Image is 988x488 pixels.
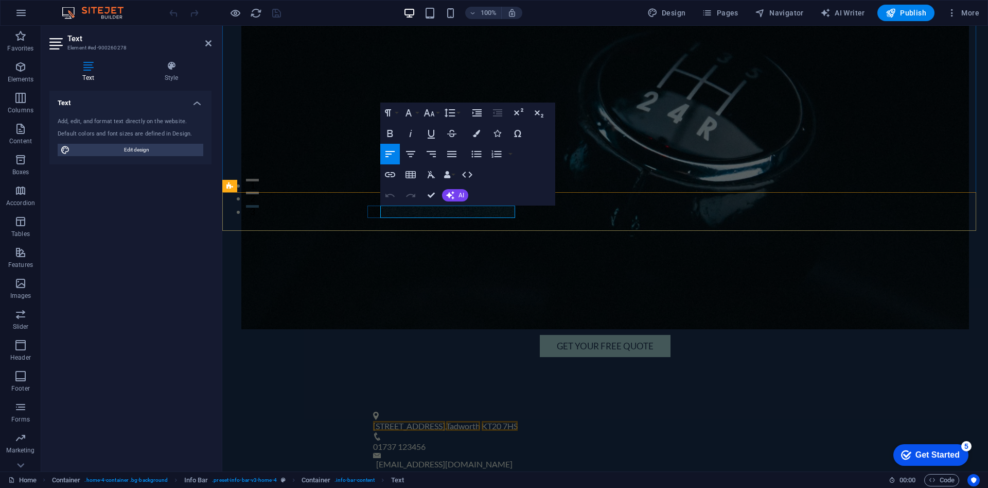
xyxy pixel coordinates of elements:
[6,199,35,207] p: Accordion
[751,5,808,21] button: Navigator
[12,168,29,176] p: Boxes
[151,394,607,407] p: ,
[401,164,420,185] button: Insert Table
[52,474,81,486] span: Click to select. Double-click to edit
[49,91,211,109] h4: Text
[401,185,420,206] button: Redo (Ctrl+Shift+Z)
[929,474,955,486] span: Code
[401,123,420,144] button: Italic (Ctrl+I)
[6,446,34,455] p: Marketing
[73,144,200,156] span: Edit design
[507,8,517,18] i: On resize automatically adjust zoom level to fit chosen device.
[380,185,400,206] button: Undo (Ctrl+Z)
[380,144,400,164] button: Align Left
[8,5,83,27] div: Get Started 5 items remaining, 0% complete
[816,5,869,21] button: AI Writer
[8,474,37,486] a: Click to cancel selection. Double-click to open Pages
[212,474,276,486] span: . preset-info-bar-v3-home-4
[698,5,742,21] button: Pages
[8,261,33,269] p: Features
[250,7,262,19] i: Reload page
[442,189,468,201] button: AI
[481,7,497,19] h6: 100%
[58,130,203,139] div: Default colors and font sizes are defined in Design.
[30,11,75,21] div: Get Started
[58,144,203,156] button: Edit design
[281,477,286,483] i: This element is a customizable preset
[59,7,136,19] img: Editor Logo
[229,7,241,19] button: Click here to leave preview mode and continue editing
[10,354,31,362] p: Header
[334,474,375,486] span: . info-bar-content
[391,474,404,486] span: Click to select. Double-click to edit
[421,164,441,185] button: Clear Formatting
[467,144,486,164] button: Unordered List
[24,166,37,169] button: 2
[820,8,865,18] span: AI Writer
[67,34,211,43] h2: Text
[52,474,404,486] nav: breadcrumb
[442,103,462,123] button: Line Height
[58,117,203,126] div: Add, edit, and format text directly on the website.
[401,144,420,164] button: Align Center
[154,433,290,443] a: [EMAIL_ADDRESS][DOMAIN_NAME]
[224,395,258,405] span: Tadworth
[467,123,486,144] button: Colors
[421,123,441,144] button: Underline (Ctrl+U)
[401,103,420,123] button: Font Family
[487,123,507,144] button: Icons
[889,474,916,486] h6: Session time
[151,416,203,426] span: 01737 123456
[421,144,441,164] button: Align Right
[11,384,30,393] p: Footer
[302,474,330,486] span: Click to select. Double-click to edit
[458,192,464,198] span: AI
[442,164,456,185] button: Data Bindings
[10,292,31,300] p: Images
[755,8,804,18] span: Navigator
[8,75,34,83] p: Elements
[529,103,549,123] button: Subscript
[947,8,979,18] span: More
[442,144,462,164] button: Align Justify
[886,8,926,18] span: Publish
[647,8,686,18] span: Design
[9,137,32,145] p: Content
[8,106,33,114] p: Columns
[250,7,262,19] button: reload
[76,2,86,12] div: 5
[967,474,980,486] button: Usercentrics
[442,123,462,144] button: Strikethrough
[380,164,400,185] button: Insert Link
[877,5,934,21] button: Publish
[184,474,208,486] span: Click to select. Double-click to edit
[643,5,690,21] div: Design (Ctrl+Alt+Y)
[702,8,738,18] span: Pages
[488,103,507,123] button: Decrease Indent
[457,164,477,185] button: HTML
[899,474,915,486] span: 00 00
[84,474,168,486] span: . home-4-container .bg-background
[11,230,30,238] p: Tables
[151,395,223,405] span: [STREET_ADDRESS]
[907,476,908,484] span: :
[508,103,528,123] button: Superscript
[421,185,441,206] button: Confirm (Ctrl+⏎)
[11,415,30,424] p: Forms
[67,43,191,53] h3: Element #ed-900260278
[465,7,502,19] button: 100%
[506,144,515,164] button: Ordered List
[380,103,400,123] button: Paragraph Format
[7,44,33,53] p: Favorites
[380,123,400,144] button: Bold (Ctrl+B)
[13,323,29,331] p: Slider
[943,5,983,21] button: More
[259,395,295,405] span: KT20 7HS
[643,5,690,21] button: Design
[508,123,527,144] button: Special Characters
[24,153,37,156] button: 1
[487,144,506,164] button: Ordered List
[924,474,959,486] button: Code
[467,103,487,123] button: Increase Indent
[24,179,37,182] button: 3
